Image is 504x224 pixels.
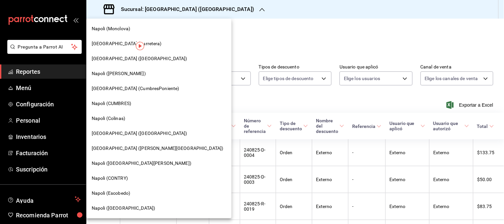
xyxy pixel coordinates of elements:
[86,156,232,171] div: Napoli ([GEOGRAPHIC_DATA][PERSON_NAME])
[86,126,232,141] div: [GEOGRAPHIC_DATA] ([GEOGRAPHIC_DATA])
[92,160,191,167] span: Napoli ([GEOGRAPHIC_DATA][PERSON_NAME])
[136,42,144,50] img: Tooltip marker
[92,40,162,47] span: [GEOGRAPHIC_DATA] (Carretera)
[92,85,179,92] span: [GEOGRAPHIC_DATA] (CumbresPoniente)
[92,25,130,32] span: Napoli (Monclova)
[86,51,232,66] div: [GEOGRAPHIC_DATA] ([GEOGRAPHIC_DATA])
[92,145,224,152] span: [GEOGRAPHIC_DATA] ([PERSON_NAME][GEOGRAPHIC_DATA])
[86,36,232,51] div: [GEOGRAPHIC_DATA] (Carretera)
[86,96,232,111] div: Napoli (CUMBRES)
[92,130,187,137] span: [GEOGRAPHIC_DATA] ([GEOGRAPHIC_DATA])
[92,115,125,122] span: Napoli (Colinas)
[86,66,232,81] div: Napoli ([PERSON_NAME])
[92,55,187,62] span: [GEOGRAPHIC_DATA] ([GEOGRAPHIC_DATA])
[86,201,232,216] div: Napoli ([GEOGRAPHIC_DATA])
[92,190,130,197] span: Napoli (Escobedo)
[86,171,232,186] div: Napoli (CONTRY)
[86,186,232,201] div: Napoli (Escobedo)
[92,100,131,107] span: Napoli (CUMBRES)
[86,81,232,96] div: [GEOGRAPHIC_DATA] (CumbresPoniente)
[92,175,128,182] span: Napoli (CONTRY)
[92,70,146,77] span: Napoli ([PERSON_NAME])
[86,21,232,36] div: Napoli (Monclova)
[86,111,232,126] div: Napoli (Colinas)
[92,205,155,212] span: Napoli ([GEOGRAPHIC_DATA])
[86,141,232,156] div: [GEOGRAPHIC_DATA] ([PERSON_NAME][GEOGRAPHIC_DATA])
